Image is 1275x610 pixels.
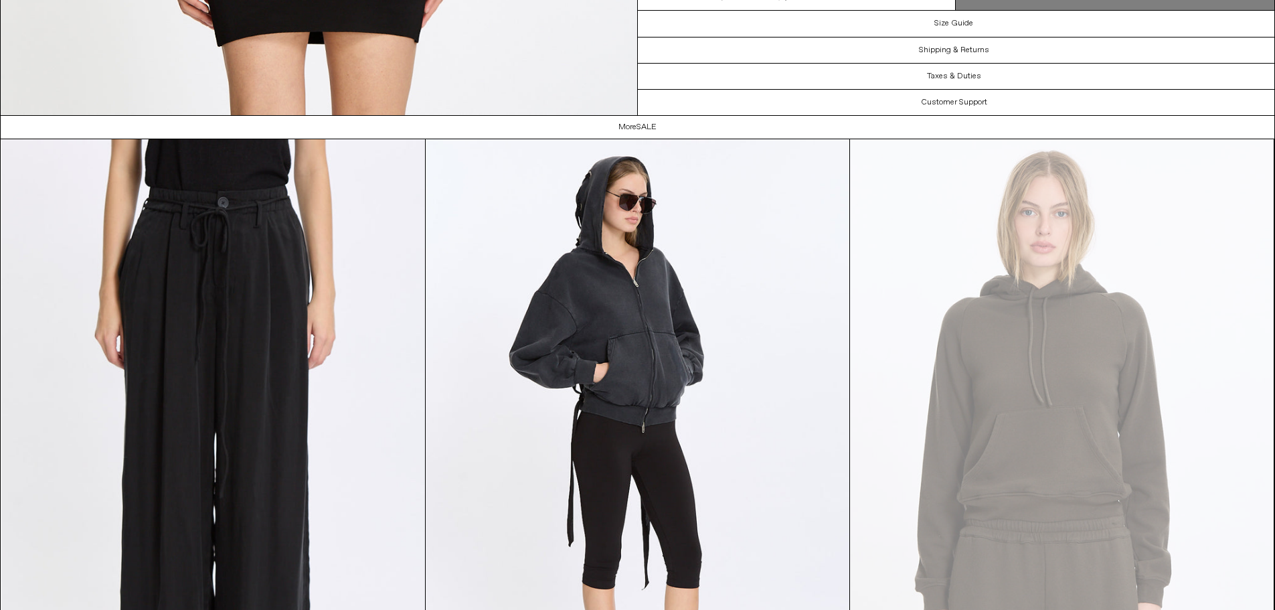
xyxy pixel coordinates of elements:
h1: More [618,116,657,139]
h3: Taxes & Duties [927,72,981,81]
h3: Shipping & Returns [919,45,989,54]
h3: Customer Support [921,98,987,107]
h3: Size Guide [934,19,973,28]
span: Sale [636,123,657,132]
